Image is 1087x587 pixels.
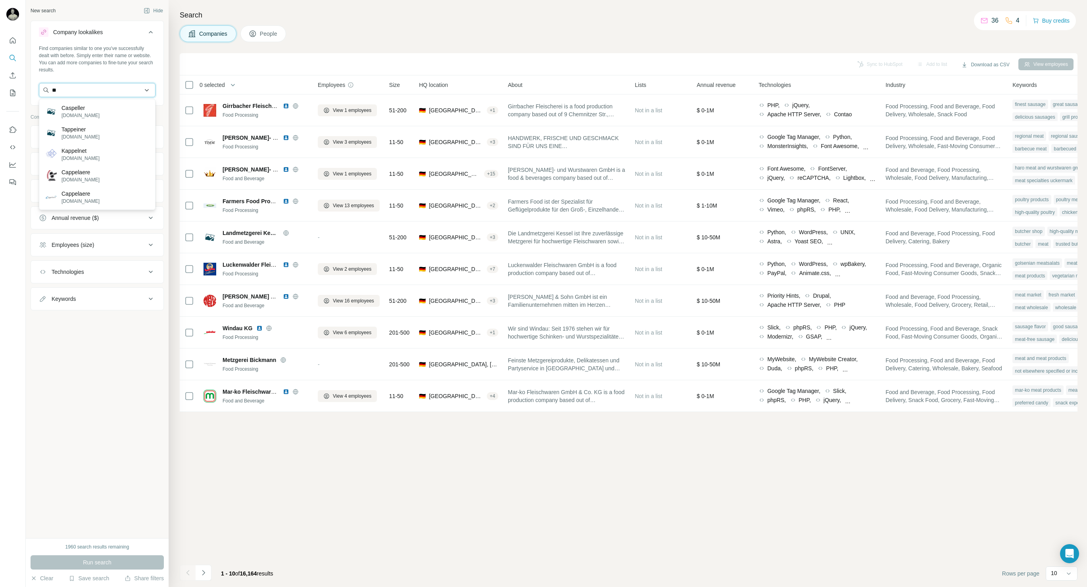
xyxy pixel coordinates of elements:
[260,30,278,38] span: People
[389,265,403,273] span: 11-50
[6,8,19,21] img: Avatar
[283,103,289,109] img: LinkedIn logo
[834,301,845,309] span: PHP
[46,127,57,139] img: Tappeiner
[389,138,403,146] span: 11-50
[508,325,625,341] span: Wir sind Windau: Seit 1976 stehen wir für hochwertige Schinken- und Wurstspezialitäten – maßgesch...
[204,390,216,402] img: Logo of Mar-ko Fleischwaren KG
[635,329,662,336] span: Not in a list
[31,127,163,146] button: Company
[419,297,426,305] span: 🇩🇪
[767,228,786,236] span: Python,
[223,270,308,277] div: Food Processing
[1012,163,1087,173] div: haro meat and wurstwaren gmbh
[419,392,426,400] span: 🇩🇪
[204,167,216,180] img: Logo of HARO Fleisch- und Wurstwaren
[697,234,720,241] span: $ 10-50M
[767,323,780,331] span: Slick,
[767,364,782,372] span: Duda,
[61,168,100,176] p: Cappelaere
[1012,195,1051,204] div: poultry products
[204,362,216,366] img: Logo of Metzgerei Bickmann
[1012,290,1044,300] div: meat market
[885,134,1003,150] span: Food Processing, Food and Beverage, Food Delivery, Wholesale, Fast-Moving Consumer Goods, Grocery
[885,198,1003,214] span: Food Processing, Food and Beverage, Wholesale, Food Delivery, Manufacturing, Grocery, Fast-Moving...
[223,207,308,214] div: Food Processing
[283,198,289,204] img: LinkedIn logo
[697,266,714,272] span: $ 0-1M
[204,294,216,307] img: Logo of Peter Mattfeld AND Sohn
[1012,176,1075,185] div: meat specialties uckermark
[824,396,841,404] span: jQuery,
[196,565,211,581] button: Navigate to next page
[429,297,483,305] span: [GEOGRAPHIC_DATA], [GEOGRAPHIC_DATA]
[799,269,831,277] span: Animate.css,
[429,170,481,178] span: [GEOGRAPHIC_DATA], [GEOGRAPHIC_DATA]
[31,208,163,227] button: Annual revenue ($)
[53,28,103,36] div: Company lookalikes
[389,170,403,178] span: 11-50
[767,260,786,268] span: Python,
[797,174,830,182] span: reCAPTCHA,
[487,266,499,273] div: + 7
[389,81,400,89] span: Size
[797,206,816,214] span: phpRS,
[223,143,308,150] div: Food Processing
[204,231,216,244] img: Logo of Landmetzgerei Kessel
[333,266,371,273] span: View 2 employees
[283,293,289,300] img: LinkedIn logo
[223,103,282,109] span: Girrbacher Fleischerei
[635,107,662,114] span: Not in a list
[333,202,374,209] span: View 13 employees
[851,364,868,372] span: jQuery,
[635,361,662,368] span: Not in a list
[223,302,308,309] div: Food and Beverage
[1012,144,1049,154] div: barbecue meat
[429,392,483,400] span: [GEOGRAPHIC_DATA], [GEOGRAPHIC_DATA]
[204,263,216,275] img: Logo of Luckenwalder Fleischwaren
[508,229,625,245] span: Die Landmetzgerei Kessel ist Ihre zuverlässige Metzgerei für hochwertige Fleischwaren sowie Party...
[799,396,811,404] span: PHP,
[849,323,867,331] span: jQuery,
[318,136,377,148] button: View 3 employees
[204,104,216,117] img: Logo of Girrbacher Fleischerei
[487,329,499,336] div: + 1
[31,289,163,308] button: Keywords
[61,155,100,162] p: [DOMAIN_NAME]
[389,202,403,210] span: 11-50
[61,176,100,183] p: [DOMAIN_NAME]
[487,202,499,209] div: + 2
[697,107,714,114] span: $ 0-1M
[767,133,820,141] span: Google Tag Manager,
[52,241,94,249] div: Employees (size)
[767,396,786,404] span: phpRS,
[318,168,377,180] button: View 1 employees
[389,233,407,241] span: 51-200
[1002,570,1039,577] span: Rows per page
[795,364,814,372] span: phpRS,
[635,298,662,304] span: Not in a list
[333,297,374,304] span: View 16 employees
[767,292,800,300] span: Priority Hints,
[223,166,316,173] span: [PERSON_NAME]- und Wurstwaren
[318,295,380,307] button: View 16 employees
[1012,258,1062,268] div: golsenian meatsalats
[283,135,289,141] img: LinkedIn logo
[508,102,625,118] span: Girrbacher Fleischerei is a food production company based out of 9 Chemnitzer Str., [GEOGRAPHIC_D...
[697,139,714,145] span: $ 0-1M
[223,135,331,141] span: [PERSON_NAME]- Und Wurstmanufaktur
[635,393,662,399] span: Not in a list
[283,389,289,395] img: LinkedIn logo
[221,570,235,577] span: 1 - 10
[991,16,999,25] p: 36
[223,389,287,395] span: Mar-ko Fleischwaren KG
[508,134,625,150] span: HANDWERK, FRISCHE UND GESCHMACK SIND FÜR UNS EINE HERZENSANGELEGENHEIT. Unsere Privat-Manufaktur ...
[6,51,19,65] button: Search
[1051,100,1085,109] div: great sausage
[487,393,499,400] div: + 4
[318,327,377,339] button: View 6 employees
[767,387,820,395] span: Google Tag Manager,
[487,297,499,304] div: + 3
[1060,208,1081,217] div: chicken
[429,265,483,273] span: [GEOGRAPHIC_DATA], [GEOGRAPHIC_DATA]|Dahme-Spreewald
